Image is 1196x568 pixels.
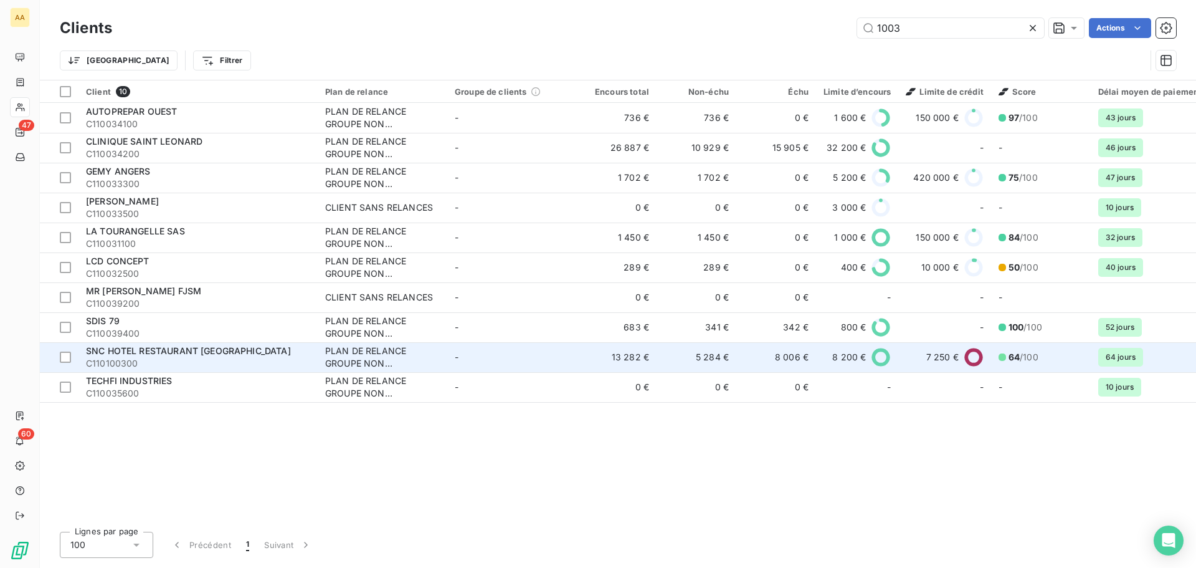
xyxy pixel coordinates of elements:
[86,136,202,147] span: CLINIQUE SAINT LEONARD
[60,17,112,39] h3: Clients
[913,171,958,184] span: 420 000 €
[239,532,257,558] button: 1
[86,357,310,370] span: C110100300
[841,261,866,274] span: 400 €
[657,163,736,193] td: 1 702 €
[86,315,120,326] span: SDIS 79
[1098,228,1142,247] span: 32 jours
[18,428,34,440] span: 60
[455,172,458,183] span: -
[577,282,657,312] td: 0 €
[86,196,159,206] span: [PERSON_NAME]
[1098,108,1143,127] span: 43 jours
[736,253,816,282] td: 0 €
[455,382,458,392] span: -
[86,148,310,160] span: C110034200
[834,112,866,124] span: 1 600 €
[1009,322,1023,332] span: 100
[19,120,34,131] span: 47
[246,539,249,551] span: 1
[455,112,458,123] span: -
[455,202,458,213] span: -
[1098,318,1142,337] span: 52 jours
[455,142,458,153] span: -
[657,372,736,402] td: 0 €
[325,105,440,130] div: PLAN DE RELANCE GROUPE NON AUTOMATIQUE
[999,382,1002,392] span: -
[841,321,866,334] span: 800 €
[10,7,30,27] div: AA
[999,142,1002,153] span: -
[657,282,736,312] td: 0 €
[664,87,729,97] div: Non-échu
[980,381,984,393] span: -
[1154,526,1184,556] div: Open Intercom Messenger
[325,315,440,340] div: PLAN DE RELANCE GROUPE NON AUTOMATIQUE
[657,253,736,282] td: 289 €
[887,381,891,393] span: -
[736,223,816,253] td: 0 €
[325,87,440,97] div: Plan de relance
[1098,198,1141,217] span: 10 jours
[325,165,440,190] div: PLAN DE RELANCE GROUPE NON AUTOMATIQUE
[1009,262,1020,272] span: 50
[1098,168,1142,187] span: 47 jours
[86,166,151,176] span: GEMY ANGERS
[10,541,30,561] img: Logo LeanPay
[86,87,111,97] span: Client
[577,133,657,163] td: 26 887 €
[577,163,657,193] td: 1 702 €
[736,193,816,223] td: 0 €
[325,255,440,280] div: PLAN DE RELANCE GROUPE NON AUTOMATIQUE
[980,201,984,214] span: -
[926,351,959,363] span: 7 250 €
[916,112,958,124] span: 150 000 €
[86,106,177,117] span: AUTOPREPAR OUEST
[1009,352,1020,362] span: 64
[827,142,866,154] span: 32 200 €
[1009,112,1038,124] span: /100
[657,342,736,372] td: 5 284 €
[657,193,736,223] td: 0 €
[1009,231,1038,244] span: /100
[455,292,458,302] span: -
[584,87,649,97] div: Encours total
[70,539,85,551] span: 100
[823,87,891,97] div: Limite d’encours
[577,223,657,253] td: 1 450 €
[86,387,310,400] span: C110035600
[833,171,866,184] span: 5 200 €
[980,142,984,154] span: -
[744,87,809,97] div: Échu
[1098,258,1143,277] span: 40 jours
[116,86,130,97] span: 10
[1098,378,1141,397] span: 10 jours
[736,133,816,163] td: 15 905 €
[1009,172,1019,183] span: 75
[736,163,816,193] td: 0 €
[455,322,458,332] span: -
[86,256,149,266] span: LCD CONCEPT
[325,225,440,250] div: PLAN DE RELANCE GROUPE NON AUTOMATIQUE
[1098,138,1143,157] span: 46 jours
[832,351,866,363] span: 8 200 €
[832,201,866,214] span: 3 000 €
[455,232,458,243] span: -
[657,103,736,133] td: 736 €
[86,375,173,386] span: TECHFI INDUSTRIES
[325,135,440,160] div: PLAN DE RELANCE GROUPE NON AUTOMATIQUE
[325,291,433,304] div: CLIENT SANS RELANCES
[1009,232,1020,243] span: 84
[736,103,816,133] td: 0 €
[60,51,178,70] button: [GEOGRAPHIC_DATA]
[736,282,816,312] td: 0 €
[86,286,201,296] span: MR [PERSON_NAME] FJSM
[1089,18,1151,38] button: Actions
[980,321,984,334] span: -
[657,223,736,253] td: 1 450 €
[999,202,1002,213] span: -
[657,312,736,342] td: 341 €
[906,87,983,97] span: Limite de crédit
[325,345,440,370] div: PLAN DE RELANCE GROUPE NON AUTOMATIQUE
[577,312,657,342] td: 683 €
